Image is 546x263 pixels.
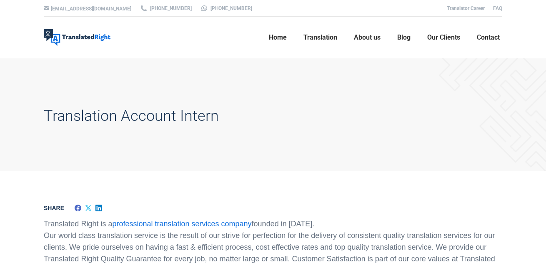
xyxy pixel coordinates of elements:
a: LinkedIn [93,198,104,218]
span: Our Clients [427,33,460,42]
h1: Translation Account Intern [44,107,219,125]
a: X [83,198,93,218]
a: About us [351,24,383,51]
span: Home [269,33,287,42]
span: Translation [303,33,337,42]
a: Contact [474,24,502,51]
a: [PHONE_NUMBER] [200,5,252,12]
a: Translation [301,24,340,51]
img: Translated Right [44,29,110,46]
a: Facebook [73,198,83,218]
span: About us [354,33,381,42]
a: Translator Career [447,5,485,11]
a: Our Clients [425,24,463,51]
div: Share [44,198,73,218]
a: [PHONE_NUMBER] [140,5,192,12]
a: professional translation services company [112,220,251,228]
a: FAQ [493,5,502,11]
a: [EMAIL_ADDRESS][DOMAIN_NAME] [51,6,131,12]
span: Contact [477,33,500,42]
a: Home [266,24,289,51]
span: Blog [397,33,411,42]
a: Blog [395,24,413,51]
